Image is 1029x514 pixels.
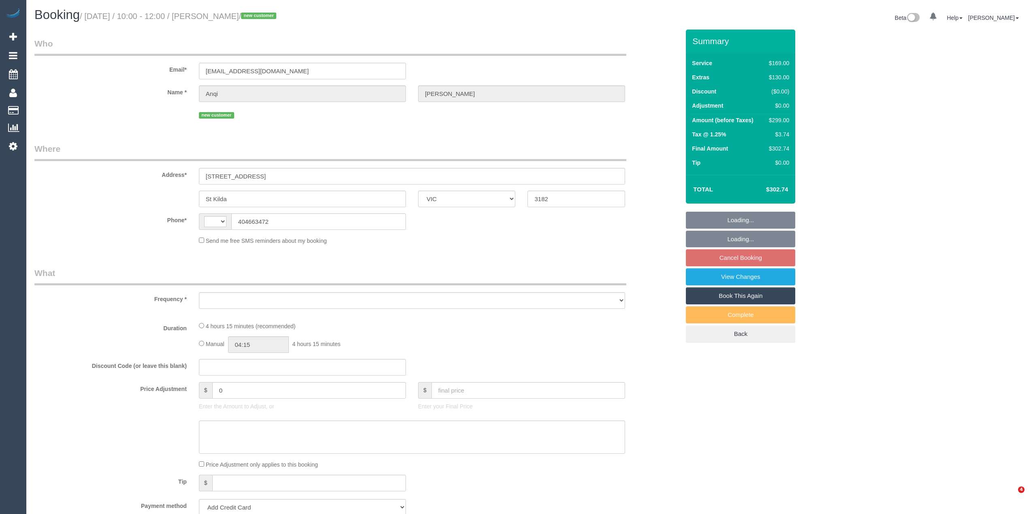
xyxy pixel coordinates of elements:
[28,321,193,332] label: Duration
[34,8,80,22] span: Booking
[692,102,723,110] label: Adjustment
[418,85,625,102] input: Last Name*
[34,38,626,56] legend: Who
[906,13,920,23] img: New interface
[766,59,789,67] div: $169.00
[968,15,1019,21] a: [PERSON_NAME]
[686,268,795,285] a: View Changes
[692,144,728,153] label: Final Amount
[692,59,712,67] label: Service
[34,267,626,285] legend: What
[418,382,431,399] span: $
[686,325,795,342] a: Back
[199,191,406,207] input: Suburb*
[692,116,753,124] label: Amount (before Taxes)
[692,159,700,167] label: Tip
[292,341,340,347] span: 4 hours 15 minutes
[80,12,279,21] small: / [DATE] / 10:00 - 12:00 / [PERSON_NAME]
[742,186,788,193] h4: $302.74
[206,238,327,244] span: Send me free SMS reminders about my booking
[199,85,406,102] input: First Name*
[1001,486,1021,506] iframe: Intercom live chat
[28,292,193,303] label: Frequency *
[947,15,963,21] a: Help
[28,475,193,486] label: Tip
[199,475,212,491] span: $
[686,287,795,304] a: Book This Again
[28,359,193,370] label: Discount Code (or leave this blank)
[241,13,276,19] span: new customer
[693,186,713,193] strong: Total
[206,341,224,347] span: Manual
[527,191,625,207] input: Post Code*
[231,213,406,230] input: Phone*
[766,159,789,167] div: $0.00
[34,143,626,161] legend: Where
[28,382,193,393] label: Price Adjustment
[692,73,709,81] label: Extras
[206,323,296,329] span: 4 hours 15 minutes (recommended)
[895,15,920,21] a: Beta
[28,63,193,74] label: Email*
[766,73,789,81] div: $130.00
[692,130,726,138] label: Tax @ 1.25%
[418,402,625,410] p: Enter your Final Price
[199,112,234,119] span: new customer
[766,144,789,153] div: $302.74
[199,382,212,399] span: $
[199,402,406,410] p: Enter the Amount to Adjust, or
[692,36,791,46] h3: Summary
[1018,486,1025,493] span: 4
[766,102,789,110] div: $0.00
[766,130,789,138] div: $3.74
[28,499,193,510] label: Payment method
[28,168,193,179] label: Address*
[431,382,625,399] input: final price
[766,87,789,96] div: ($0.00)
[206,461,318,468] span: Price Adjustment only applies to this booking
[766,116,789,124] div: $299.00
[239,12,279,21] span: /
[199,63,406,79] input: Email*
[28,213,193,224] label: Phone*
[28,85,193,96] label: Name *
[5,8,21,19] img: Automaid Logo
[692,87,716,96] label: Discount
